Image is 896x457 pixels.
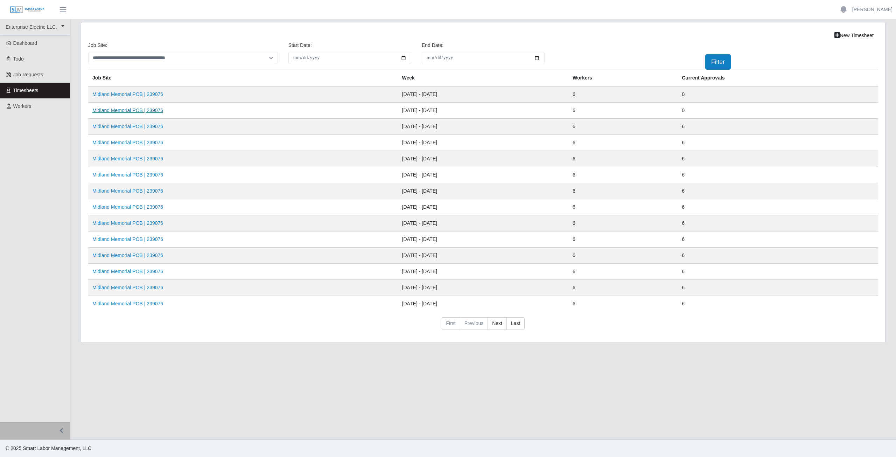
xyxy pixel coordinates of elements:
td: [DATE] - [DATE] [398,215,569,231]
td: 6 [678,199,878,215]
td: 6 [568,280,678,296]
td: 6 [678,280,878,296]
td: [DATE] - [DATE] [398,264,569,280]
td: 6 [568,296,678,312]
button: Filter [705,54,731,70]
td: [DATE] - [DATE] [398,151,569,167]
td: 6 [568,183,678,199]
span: © 2025 Smart Labor Management, LLC [6,445,91,451]
td: 6 [568,199,678,215]
td: [DATE] - [DATE] [398,231,569,248]
a: Midland Memorial POB | 239076 [92,220,163,226]
th: Current Approvals [678,70,878,86]
td: 6 [568,135,678,151]
a: Midland Memorial POB | 239076 [92,140,163,145]
td: [DATE] - [DATE] [398,119,569,135]
td: [DATE] - [DATE] [398,135,569,151]
td: [DATE] - [DATE] [398,167,569,183]
td: 6 [568,86,678,103]
td: 6 [678,296,878,312]
td: 6 [678,151,878,167]
label: job site: [88,42,107,49]
td: 6 [678,135,878,151]
nav: pagination [88,317,878,335]
td: [DATE] - [DATE] [398,280,569,296]
span: Workers [13,103,31,109]
a: Midland Memorial POB | 239076 [92,91,163,97]
td: 6 [568,264,678,280]
td: 6 [678,231,878,248]
td: 6 [568,248,678,264]
th: job site [88,70,398,86]
span: Dashboard [13,40,37,46]
a: Midland Memorial POB | 239076 [92,204,163,210]
a: Midland Memorial POB | 239076 [92,172,163,178]
td: 6 [678,215,878,231]
td: 0 [678,103,878,119]
a: Midland Memorial POB | 239076 [92,269,163,274]
td: 6 [678,264,878,280]
td: 6 [678,167,878,183]
a: Midland Memorial POB | 239076 [92,124,163,129]
a: Midland Memorial POB | 239076 [92,156,163,161]
td: [DATE] - [DATE] [398,183,569,199]
td: 6 [568,119,678,135]
a: [PERSON_NAME] [852,6,892,13]
td: 6 [678,183,878,199]
a: Midland Memorial POB | 239076 [92,252,163,258]
a: Next [488,317,507,330]
td: 6 [568,215,678,231]
a: Midland Memorial POB | 239076 [92,236,163,242]
th: Week [398,70,569,86]
td: [DATE] - [DATE] [398,296,569,312]
img: SLM Logo [10,6,45,14]
td: 6 [568,151,678,167]
span: Job Requests [13,72,43,77]
label: Start Date: [288,42,312,49]
a: Last [506,317,525,330]
a: Midland Memorial POB | 239076 [92,301,163,306]
a: Midland Memorial POB | 239076 [92,188,163,194]
td: [DATE] - [DATE] [398,248,569,264]
td: 6 [568,103,678,119]
td: 6 [568,231,678,248]
span: Todo [13,56,24,62]
td: 0 [678,86,878,103]
td: 6 [678,119,878,135]
label: End Date: [422,42,443,49]
td: [DATE] - [DATE] [398,199,569,215]
td: 6 [678,248,878,264]
td: 6 [568,167,678,183]
span: Timesheets [13,88,38,93]
a: Midland Memorial POB | 239076 [92,285,163,290]
td: [DATE] - [DATE] [398,103,569,119]
td: [DATE] - [DATE] [398,86,569,103]
a: Midland Memorial POB | 239076 [92,108,163,113]
a: New Timesheet [830,29,878,42]
th: Workers [568,70,678,86]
